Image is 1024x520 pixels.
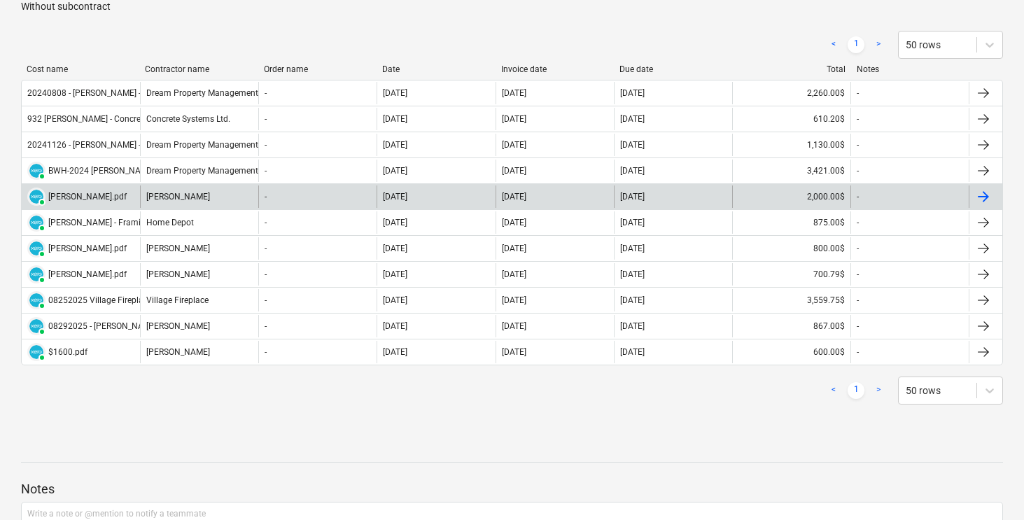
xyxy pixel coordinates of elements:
[48,166,283,176] div: BWH-2024 [PERSON_NAME] - Labour Progress ([DATE]) (2).pdf
[27,291,45,309] div: Invoice has been synced with Xero and its status is currently PAID
[954,453,1024,520] iframe: Chat Widget
[732,315,850,337] div: 867.00$
[870,36,887,53] a: Next page
[502,218,526,227] div: [DATE]
[140,108,258,130] div: Concrete Systems Ltd.
[620,321,645,331] div: [DATE]
[732,211,850,234] div: 875.00$
[857,244,859,253] div: -
[620,218,645,227] div: [DATE]
[502,269,526,279] div: [DATE]
[870,382,887,399] a: Next page
[145,64,252,74] div: Contractor name
[48,347,87,357] div: $1600.pdf
[620,347,645,357] div: [DATE]
[48,244,127,253] div: [PERSON_NAME].pdf
[857,88,859,98] div: -
[140,82,258,104] div: Dream Property Management
[732,160,850,182] div: 3,421.00$
[383,269,407,279] div: [DATE]
[857,64,964,74] div: Notes
[27,343,45,361] div: Invoice has been synced with Xero and its status is currently PAID
[732,289,850,311] div: 3,559.75$
[29,241,43,255] img: xero.svg
[857,140,859,150] div: -
[501,64,608,74] div: Invoice date
[27,265,45,283] div: Invoice has been synced with Xero and its status is currently PAID
[857,321,859,331] div: -
[502,295,526,305] div: [DATE]
[265,295,267,305] div: -
[48,269,127,279] div: [PERSON_NAME].pdf
[27,64,134,74] div: Cost name
[857,166,859,176] div: -
[29,164,43,178] img: xero.svg
[732,263,850,286] div: 700.79$
[848,36,864,53] a: Page 1 is your current page
[502,166,526,176] div: [DATE]
[620,192,645,202] div: [DATE]
[27,317,45,335] div: Invoice has been synced with Xero and its status is currently PAID
[265,140,267,150] div: -
[738,64,845,74] div: Total
[140,160,258,182] div: Dream Property Management
[265,244,267,253] div: -
[29,216,43,230] img: xero.svg
[620,88,645,98] div: [DATE]
[383,88,407,98] div: [DATE]
[502,321,526,331] div: [DATE]
[265,269,267,279] div: -
[383,140,407,150] div: [DATE]
[29,345,43,359] img: xero.svg
[732,341,850,363] div: 600.00$
[619,64,727,74] div: Due date
[383,114,407,124] div: [DATE]
[265,88,267,98] div: -
[620,166,645,176] div: [DATE]
[620,140,645,150] div: [DATE]
[502,244,526,253] div: [DATE]
[27,188,45,206] div: Invoice has been synced with Xero and its status is currently PAID
[140,263,258,286] div: [PERSON_NAME]
[383,321,407,331] div: [DATE]
[140,315,258,337] div: [PERSON_NAME]
[502,192,526,202] div: [DATE]
[857,192,859,202] div: -
[732,82,850,104] div: 2,260.00$
[29,319,43,333] img: xero.svg
[857,114,859,124] div: -
[848,382,864,399] a: Page 1 is your current page
[383,244,407,253] div: [DATE]
[27,239,45,258] div: Invoice has been synced with Xero and its status is currently PAID
[732,134,850,156] div: 1,130.00$
[140,237,258,260] div: [PERSON_NAME]
[383,192,407,202] div: [DATE]
[29,267,43,281] img: xero.svg
[857,347,859,357] div: -
[825,36,842,53] a: Previous page
[27,140,285,150] div: 20241126 - [PERSON_NAME] - Unit 6 - Labour Progress Payment.pdf
[48,295,206,305] div: 08252025 Village Fireplace $7,119.50.pdf
[502,114,526,124] div: [DATE]
[29,190,43,204] img: xero.svg
[732,108,850,130] div: 610.20$
[383,218,407,227] div: [DATE]
[265,114,267,124] div: -
[732,237,850,260] div: 800.00$
[27,213,45,232] div: Invoice has been synced with Xero and its status is currently PAID
[382,64,489,74] div: Date
[48,218,165,227] div: [PERSON_NAME] - Framing.pdf
[48,192,127,202] div: [PERSON_NAME].pdf
[857,295,859,305] div: -
[265,347,267,357] div: -
[620,269,645,279] div: [DATE]
[140,341,258,363] div: [PERSON_NAME]
[620,114,645,124] div: [DATE]
[21,481,1003,498] p: Notes
[265,192,267,202] div: -
[502,88,526,98] div: [DATE]
[825,382,842,399] a: Previous page
[140,211,258,234] div: Home Depot
[620,244,645,253] div: [DATE]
